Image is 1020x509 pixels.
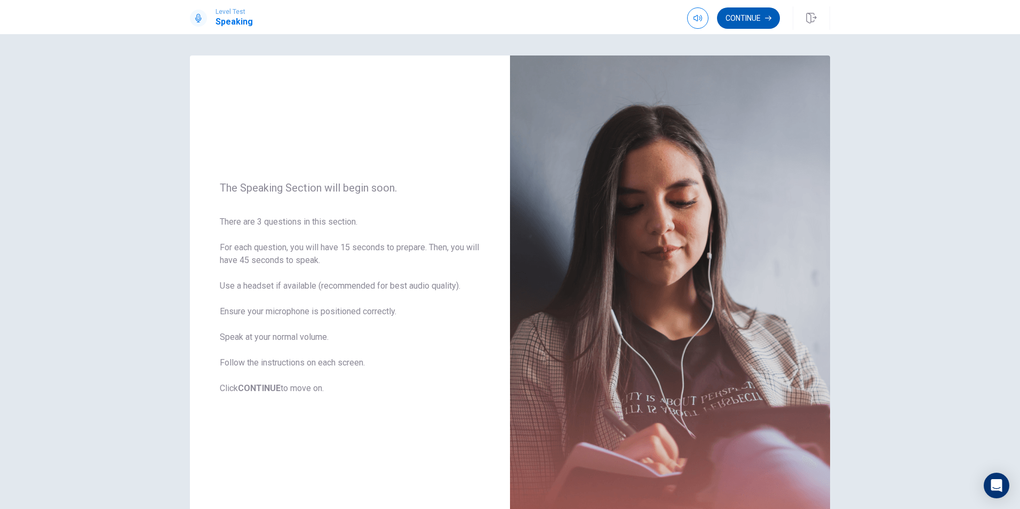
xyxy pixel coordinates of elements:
div: Open Intercom Messenger [984,473,1009,498]
button: Continue [717,7,780,29]
h1: Speaking [216,15,253,28]
span: Level Test [216,8,253,15]
span: There are 3 questions in this section. For each question, you will have 15 seconds to prepare. Th... [220,216,480,395]
span: The Speaking Section will begin soon. [220,181,480,194]
b: CONTINUE [238,383,281,393]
